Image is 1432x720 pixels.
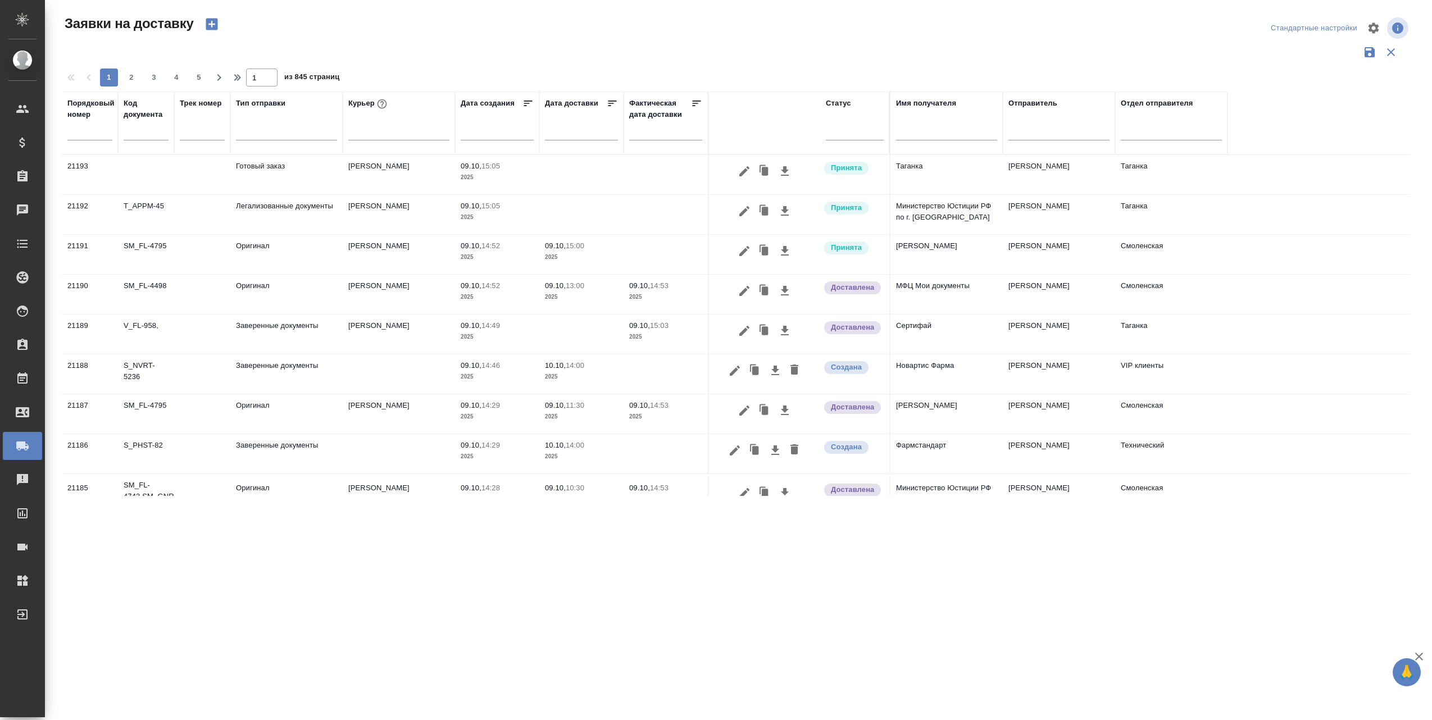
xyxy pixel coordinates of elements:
[785,440,804,461] button: Удалить
[545,494,618,505] p: 2025
[1003,477,1115,516] td: [PERSON_NAME]
[890,155,1003,194] td: Таганка
[566,361,584,370] p: 14:00
[831,322,874,333] p: Доставлена
[766,360,785,381] button: Скачать
[735,240,754,262] button: Редактировать
[725,360,744,381] button: Редактировать
[754,482,775,504] button: Клонировать
[481,281,500,290] p: 14:52
[62,354,118,394] td: 21188
[831,202,862,213] p: Принята
[629,401,650,409] p: 09.10,
[1115,155,1228,194] td: Таганка
[754,320,775,341] button: Клонировать
[1359,42,1380,63] button: Сохранить фильтры
[735,400,754,421] button: Редактировать
[62,155,118,194] td: 21193
[461,291,534,303] p: 2025
[566,484,584,492] p: 10:30
[566,401,584,409] p: 11:30
[831,402,874,413] p: Доставлена
[1003,275,1115,314] td: [PERSON_NAME]
[145,69,163,86] button: 3
[343,155,455,194] td: [PERSON_NAME]
[831,162,862,174] p: Принята
[831,282,874,293] p: Доставлена
[198,15,225,34] button: Создать
[230,477,343,516] td: Оригинал
[461,484,481,492] p: 09.10,
[566,241,584,250] p: 15:00
[481,361,500,370] p: 14:46
[754,280,775,302] button: Клонировать
[823,280,884,295] div: Документы доставлены, фактическая дата доставки проставиться автоматически
[545,252,618,263] p: 2025
[62,394,118,434] td: 21187
[190,69,208,86] button: 5
[650,281,669,290] p: 14:53
[343,315,455,354] td: [PERSON_NAME]
[230,275,343,314] td: Оригинал
[343,235,455,274] td: [PERSON_NAME]
[62,434,118,473] td: 21186
[566,441,584,449] p: 14:00
[118,315,174,354] td: V_FL-958,
[180,98,222,109] div: Трек номер
[375,97,389,111] button: При выборе курьера статус заявки автоматически поменяется на «Принята»
[118,434,174,473] td: S_PHST-82
[343,394,455,434] td: [PERSON_NAME]
[1003,315,1115,354] td: [PERSON_NAME]
[545,411,618,422] p: 2025
[1121,98,1193,109] div: Отдел отправителя
[735,280,754,302] button: Редактировать
[481,241,500,250] p: 14:52
[343,477,455,516] td: [PERSON_NAME]
[629,321,650,330] p: 09.10,
[461,212,534,223] p: 2025
[481,441,500,449] p: 14:29
[230,354,343,394] td: Заверенные документы
[461,494,534,505] p: 2025
[1397,660,1416,684] span: 🙏
[62,275,118,314] td: 21190
[735,482,754,504] button: Редактировать
[890,434,1003,473] td: Фармстандарт
[629,291,702,303] p: 2025
[1003,394,1115,434] td: [PERSON_NAME]
[461,98,515,109] div: Дата создания
[545,241,566,250] p: 09.10,
[284,70,339,86] span: из 845 страниц
[629,484,650,492] p: 09.10,
[545,291,618,303] p: 2025
[67,98,115,120] div: Порядковый номер
[461,252,534,263] p: 2025
[62,15,194,33] span: Заявки на доставку
[62,235,118,274] td: 21191
[831,441,862,453] p: Создана
[1115,477,1228,516] td: Смоленская
[890,394,1003,434] td: [PERSON_NAME]
[775,240,794,262] button: Скачать
[230,394,343,434] td: Оригинал
[890,235,1003,274] td: [PERSON_NAME]
[545,281,566,290] p: 09.10,
[461,411,534,422] p: 2025
[545,451,618,462] p: 2025
[461,172,534,183] p: 2025
[831,362,862,373] p: Создана
[629,281,650,290] p: 09.10,
[1360,15,1387,42] span: Настроить таблицу
[348,97,389,111] div: Курьер
[461,202,481,210] p: 09.10,
[1008,98,1057,109] div: Отправитель
[823,360,884,375] div: Новая заявка, еще не передана в работу
[831,242,862,253] p: Принята
[823,482,884,498] div: Документы доставлены, фактическая дата доставки проставиться автоматически
[118,275,174,314] td: SM_FL-4498
[461,281,481,290] p: 09.10,
[481,401,500,409] p: 14:29
[823,440,884,455] div: Новая заявка, еще не передана в работу
[754,400,775,421] button: Клонировать
[118,394,174,434] td: SM_FL-4795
